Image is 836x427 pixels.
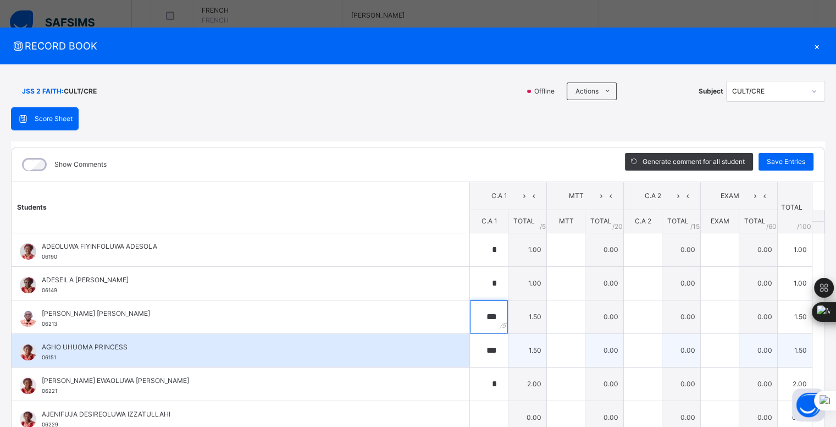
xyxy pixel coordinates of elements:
span: TOTAL [590,217,612,225]
td: 1.00 [508,266,547,300]
td: 0.00 [739,333,778,367]
span: C.A 2 [632,191,673,201]
img: 06190.png [20,243,36,260]
td: 0.00 [662,233,701,266]
td: 0.00 [585,266,624,300]
span: C.A 1 [481,217,497,225]
th: TOTAL [778,182,812,233]
td: 0.00 [739,300,778,333]
span: 06190 [42,254,57,260]
span: Actions [575,86,599,96]
td: 0.00 [662,300,701,333]
span: Save Entries [767,157,805,167]
td: 1.50 [778,333,812,367]
span: JSS 2 FAITH : [22,86,64,96]
span: / 15 [690,222,699,232]
td: 0.00 [662,333,701,367]
label: Show Comments [54,160,107,169]
span: EXAM [711,217,729,225]
span: / 5 [539,222,545,232]
td: 0.00 [585,367,624,401]
span: / 20 [612,222,622,232]
td: 1.50 [508,300,547,333]
span: ADEOLUWA FIYINFOLUWA ADESOLA [42,242,445,251]
td: 0.00 [662,367,701,401]
span: 06213 [42,321,57,327]
span: Generate comment for all student [643,157,745,167]
td: 0.00 [662,266,701,300]
span: MTT [558,217,573,225]
span: MTT [555,191,596,201]
span: 06221 [42,388,57,394]
span: Subject [699,86,723,96]
td: 0.00 [739,266,778,300]
span: [PERSON_NAME] [PERSON_NAME] [42,309,445,319]
span: C.A 1 [478,191,519,201]
span: 06149 [42,287,57,293]
td: 0.00 [585,300,624,333]
span: AGHO UHUOMA PRINCESS [42,342,445,352]
span: Offline [533,86,561,96]
span: 06151 [42,354,56,360]
span: C.A 2 [635,217,651,225]
span: AJENIFUJA DESIREOLUWA IZZATULLAHI [42,409,445,419]
span: TOTAL [744,217,766,225]
td: 1.50 [778,300,812,333]
div: CULT/CRE [732,86,805,96]
span: TOTAL [513,217,535,225]
img: 06213.png [20,310,36,327]
span: Students [17,203,47,211]
span: / 60 [766,222,776,232]
td: 0.00 [739,367,778,401]
span: CULT/CRE [64,86,97,96]
span: RECORD BOOK [11,39,809,53]
td: 1.00 [778,233,812,266]
span: EXAM [709,191,750,201]
img: 06149.png [20,277,36,293]
img: 06221.png [20,377,36,394]
span: Score Sheet [35,114,73,124]
img: 06151.png [20,344,36,360]
td: 0.00 [585,233,624,266]
span: TOTAL [667,217,689,225]
div: × [809,39,825,53]
td: 1.50 [508,333,547,367]
button: Open asap [792,388,825,421]
td: 1.00 [778,266,812,300]
td: 1.00 [508,233,547,266]
td: 0.00 [585,333,624,367]
span: /100 [796,222,811,232]
span: ADESEILA [PERSON_NAME] [42,275,445,285]
span: [PERSON_NAME] EWAOLUWA [PERSON_NAME] [42,376,445,386]
td: 2.00 [508,367,547,401]
td: 2.00 [778,367,812,401]
td: 0.00 [739,233,778,266]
